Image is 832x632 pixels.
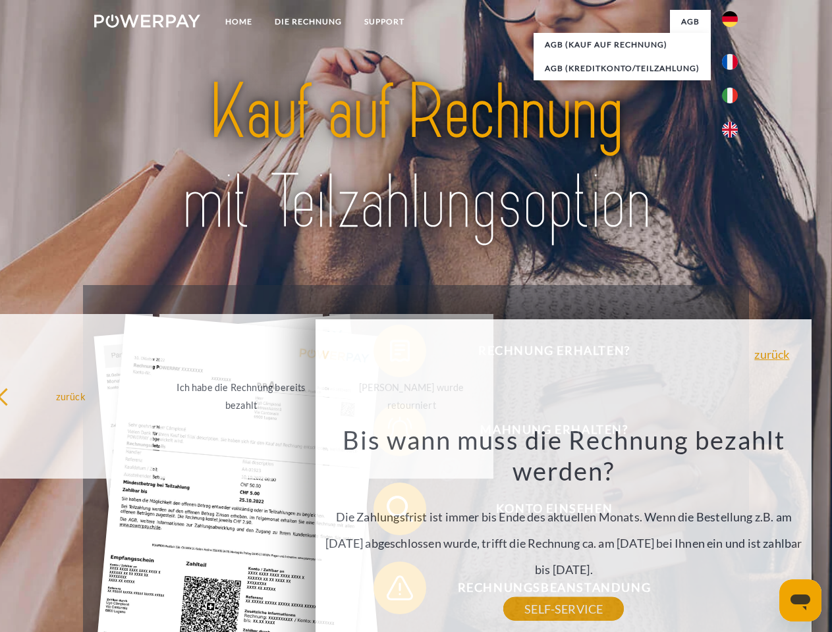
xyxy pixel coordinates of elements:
a: SELF-SERVICE [503,597,624,621]
a: DIE RECHNUNG [263,10,353,34]
a: AGB (Kauf auf Rechnung) [534,33,711,57]
img: it [722,88,738,103]
a: AGB (Kreditkonto/Teilzahlung) [534,57,711,80]
img: de [722,11,738,27]
img: title-powerpay_de.svg [126,63,706,252]
a: zurück [754,348,789,360]
a: agb [670,10,711,34]
img: fr [722,54,738,70]
a: Home [214,10,263,34]
a: SUPPORT [353,10,416,34]
div: Ich habe die Rechnung bereits bezahlt [167,379,316,414]
img: logo-powerpay-white.svg [94,14,200,28]
div: Die Zahlungsfrist ist immer bis Ende des aktuellen Monats. Wenn die Bestellung z.B. am [DATE] abg... [323,424,804,609]
h3: Bis wann muss die Rechnung bezahlt werden? [323,424,804,487]
iframe: Schaltfläche zum Öffnen des Messaging-Fensters [779,579,821,621]
img: en [722,122,738,138]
